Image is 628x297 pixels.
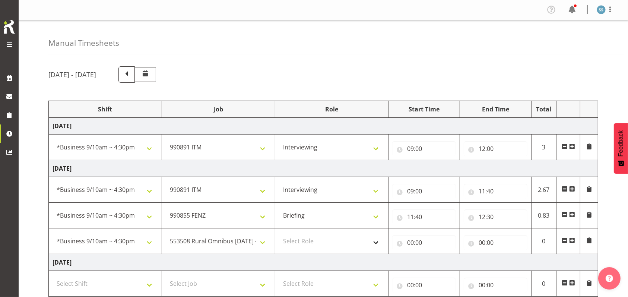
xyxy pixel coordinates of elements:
[53,105,158,114] div: Shift
[535,105,552,114] div: Total
[49,254,598,271] td: [DATE]
[618,130,624,157] span: Feedback
[392,184,456,199] input: Click to select...
[532,177,556,203] td: 2.67
[532,271,556,297] td: 0
[614,123,628,174] button: Feedback - Show survey
[532,228,556,254] td: 0
[464,184,527,199] input: Click to select...
[2,19,17,35] img: Rosterit icon logo
[49,118,598,135] td: [DATE]
[464,235,527,250] input: Click to select...
[464,105,527,114] div: End Time
[606,275,613,282] img: help-xxl-2.png
[48,39,119,47] h4: Manual Timesheets
[279,105,384,114] div: Role
[49,160,598,177] td: [DATE]
[392,105,456,114] div: Start Time
[532,203,556,228] td: 0.83
[464,278,527,293] input: Click to select...
[597,5,606,14] img: shane-shaw-williams1936.jpg
[48,70,96,79] h5: [DATE] - [DATE]
[464,209,527,224] input: Click to select...
[464,141,527,156] input: Click to select...
[166,105,271,114] div: Job
[392,235,456,250] input: Click to select...
[392,278,456,293] input: Click to select...
[392,141,456,156] input: Click to select...
[392,209,456,224] input: Click to select...
[532,135,556,160] td: 3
